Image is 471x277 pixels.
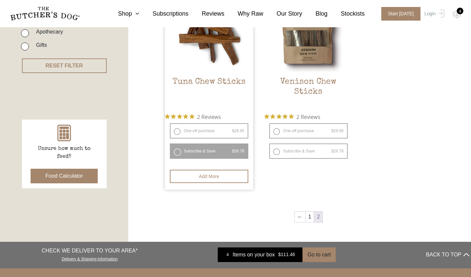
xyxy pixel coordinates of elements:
[42,247,138,255] p: CHECK WE DELIVER TO YOUR AREA*
[381,7,420,21] span: Start [DATE]
[232,149,244,153] bdi: 26.78
[278,252,295,257] bdi: 111.46
[224,9,263,18] a: Why Raw
[165,77,253,108] h2: Tuna Chew Sticks
[105,9,139,18] a: Shop
[331,129,344,133] bdi: 28.95
[62,255,118,261] a: Delivery & Shipping Information
[170,170,248,183] button: Add more
[423,7,444,21] a: Login
[269,143,348,159] label: Subscribe & Save
[31,169,98,183] button: Food Calculator
[375,7,423,21] a: Start [DATE]
[170,143,248,159] label: Subscribe & Save
[295,212,305,222] a: ←
[331,149,334,153] span: $
[302,9,327,18] a: Blog
[170,123,248,138] label: One-off purchase
[278,252,281,257] span: $
[331,149,344,153] bdi: 26.78
[269,123,348,138] label: One-off purchase
[188,9,224,18] a: Reviews
[233,251,275,259] span: Items on your box
[223,251,233,258] div: 4
[426,247,469,263] button: BACK TO TOP
[33,27,63,36] label: Apothecary
[165,112,221,122] button: Rated 5 out of 5 stars from 2 reviews. Jump to reviews.
[232,129,244,133] bdi: 28.95
[296,112,320,122] span: 2 Reviews
[302,247,336,262] button: Go to cart
[139,9,188,18] a: Subscriptions
[33,41,47,49] label: Gifts
[457,8,463,14] div: 4
[264,77,353,108] h2: Venison Chew Sticks
[263,9,302,18] a: Our Story
[232,129,234,133] span: $
[197,112,221,122] span: 2 Reviews
[327,9,365,18] a: Stockists
[218,247,302,262] a: 4 Items on your box $111.46
[232,149,234,153] span: $
[264,112,320,122] button: Rated 5 out of 5 stars from 2 reviews. Jump to reviews.
[331,129,334,133] span: $
[314,212,322,222] span: Page 2
[306,212,314,222] a: Page 1
[453,10,461,19] img: TBD_Cart-Empty.png
[31,145,97,161] p: Unsure how much to feed?
[22,58,107,73] button: RESET FILTER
